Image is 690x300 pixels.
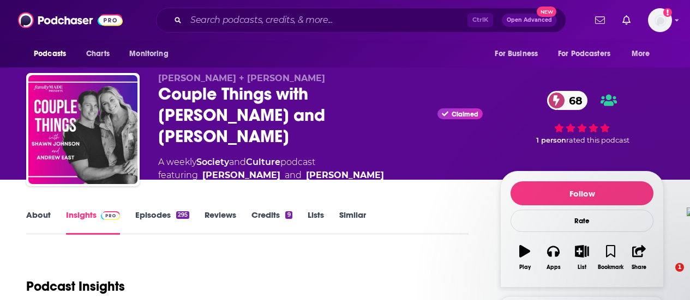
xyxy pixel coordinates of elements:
[135,210,189,235] a: Episodes295
[86,46,110,62] span: Charts
[558,91,588,110] span: 68
[122,44,182,64] button: open menu
[500,73,664,162] div: 68 1 personrated this podcast
[18,10,123,30] img: Podchaser - Follow, Share and Rate Podcasts
[196,157,229,167] a: Society
[251,210,292,235] a: Credits9
[648,8,672,32] button: Show profile menu
[158,156,384,182] div: A weekly podcast
[229,157,246,167] span: and
[285,211,292,219] div: 9
[511,181,653,205] button: Follow
[551,44,626,64] button: open menu
[246,157,280,167] a: Culture
[558,46,610,62] span: For Podcasters
[34,46,66,62] span: Podcasts
[101,211,120,220] img: Podchaser Pro
[205,210,236,235] a: Reviews
[26,278,125,295] h1: Podcast Insights
[308,210,324,235] a: Lists
[547,91,588,110] a: 68
[285,169,302,182] span: and
[26,210,51,235] a: About
[566,136,629,144] span: rated this podcast
[624,44,664,64] button: open menu
[79,44,116,64] a: Charts
[495,46,538,62] span: For Business
[202,169,280,182] a: Shawn Johnson
[176,211,189,219] div: 295
[507,17,552,23] span: Open Advanced
[591,11,609,29] a: Show notifications dropdown
[648,8,672,32] span: Logged in as amandawoods
[158,169,384,182] span: featuring
[129,46,168,62] span: Monitoring
[536,136,566,144] span: 1 person
[618,11,635,29] a: Show notifications dropdown
[452,112,478,117] span: Claimed
[675,263,684,272] span: 1
[66,210,120,235] a: InsightsPodchaser Pro
[186,11,467,29] input: Search podcasts, credits, & more...
[158,73,325,83] span: [PERSON_NAME] + [PERSON_NAME]
[632,46,650,62] span: More
[467,13,493,27] span: Ctrl K
[648,8,672,32] img: User Profile
[663,8,672,17] svg: Add a profile image
[306,169,384,182] a: Andrew East
[156,8,566,33] div: Search podcasts, credits, & more...
[28,75,137,184] img: Couple Things with Shawn and Andrew
[537,7,556,17] span: New
[487,44,551,64] button: open menu
[26,44,80,64] button: open menu
[339,210,366,235] a: Similar
[653,263,679,289] iframe: Intercom live chat
[502,14,557,27] button: Open AdvancedNew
